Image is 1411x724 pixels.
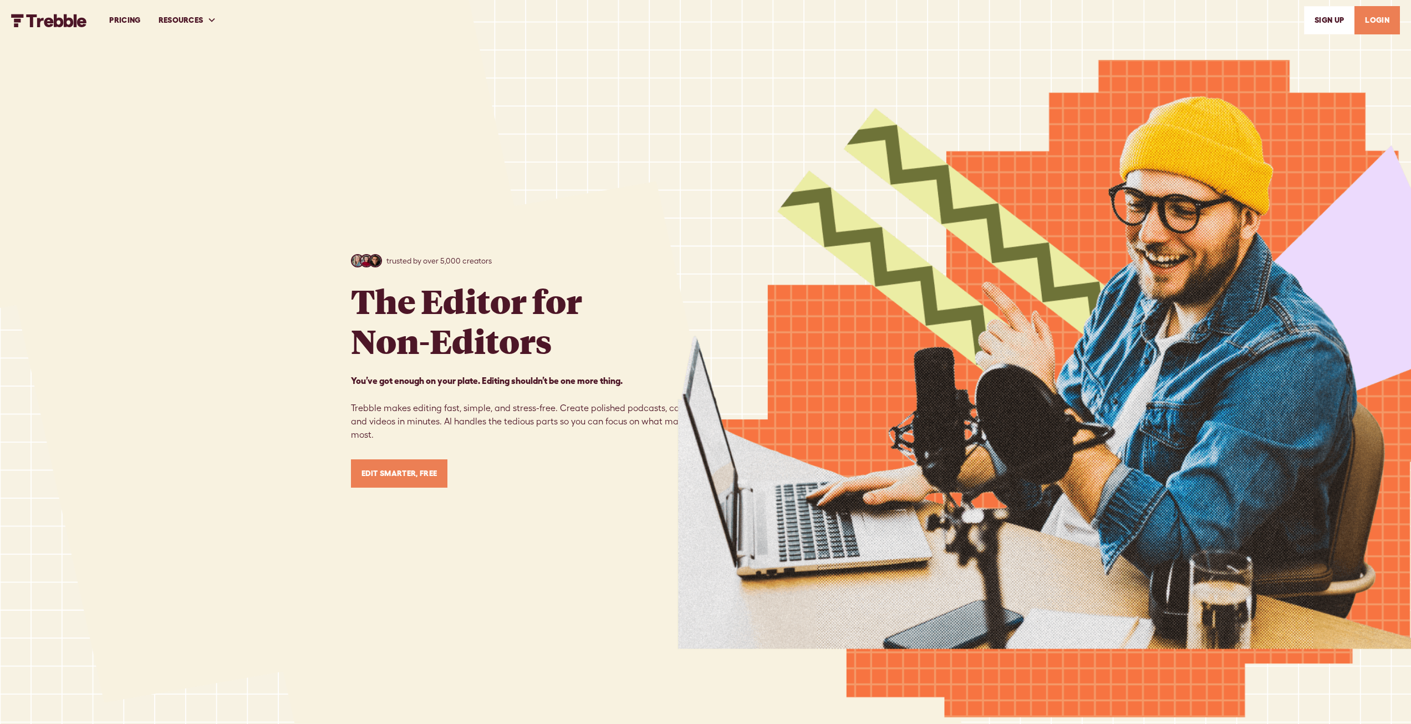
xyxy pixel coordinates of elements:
[351,374,706,442] p: Trebble makes editing fast, simple, and stress-free. Create polished podcasts, courses, and video...
[159,14,203,26] div: RESOURCES
[386,255,492,267] p: trusted by over 5,000 creators
[1354,6,1400,34] a: LOGIN
[150,1,226,39] div: RESOURCES
[351,376,623,386] strong: You’ve got enough on your plate. Editing shouldn’t be one more thing. ‍
[11,13,87,27] a: home
[1304,6,1354,34] a: SIGn UP
[351,281,582,361] h1: The Editor for Non-Editors
[11,14,87,27] img: Trebble FM Logo
[100,1,149,39] a: PRICING
[351,459,448,488] a: Edit Smarter, Free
